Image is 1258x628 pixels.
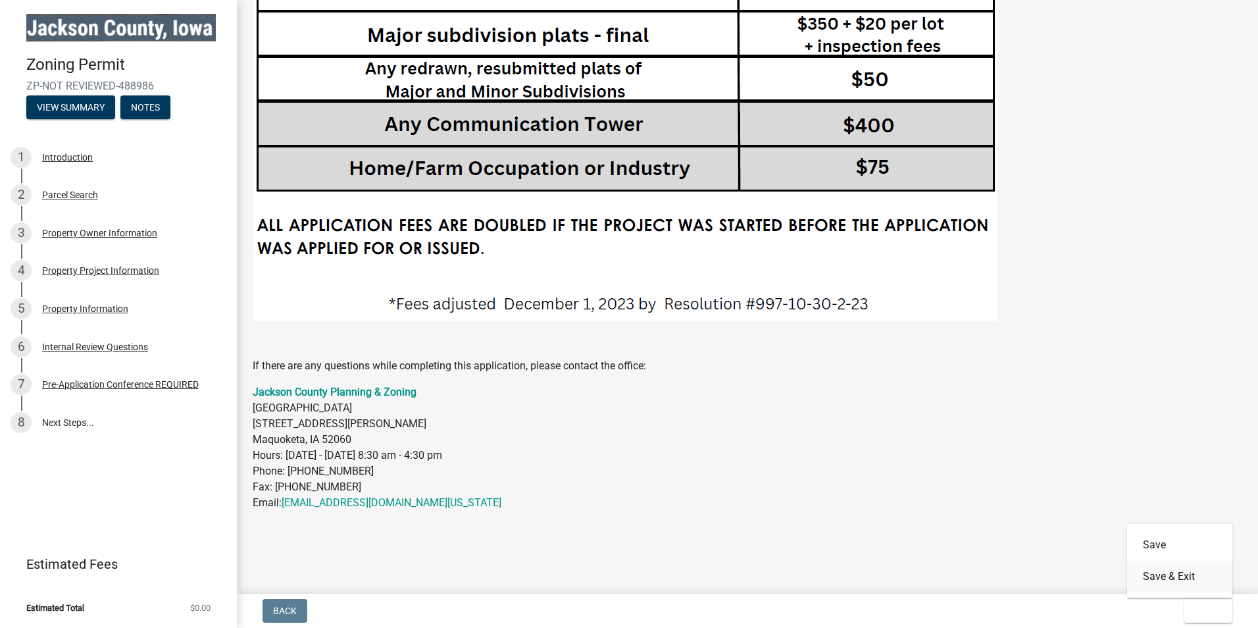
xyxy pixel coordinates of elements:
[42,190,98,199] div: Parcel Search
[11,551,216,577] a: Estimated Fees
[11,147,32,168] div: 1
[190,604,211,612] span: $0.00
[11,374,32,395] div: 7
[26,103,115,113] wm-modal-confirm: Summary
[253,358,1242,374] p: If there are any questions while completing this application, please contact the office:
[42,266,159,275] div: Property Project Information
[253,386,416,398] a: Jackson County Planning & Zoning
[282,496,501,509] a: [EMAIL_ADDRESS][DOMAIN_NAME][US_STATE]
[42,304,128,313] div: Property Information
[42,153,93,162] div: Introduction
[42,342,148,352] div: Internal Review Questions
[11,298,32,319] div: 5
[26,14,216,41] img: Jackson County, Iowa
[273,606,297,616] span: Back
[1195,606,1214,616] span: Exit
[26,55,226,74] h4: Zoning Permit
[1127,524,1232,598] div: Exit
[1127,561,1232,592] button: Save & Exit
[26,80,211,92] span: ZP-NOT REVIEWED-488986
[263,599,307,623] button: Back
[120,103,170,113] wm-modal-confirm: Notes
[42,228,157,238] div: Property Owner Information
[11,260,32,281] div: 4
[1184,599,1232,623] button: Exit
[26,95,115,119] button: View Summary
[11,184,32,205] div: 2
[42,380,199,389] div: Pre-Application Conference REQUIRED
[120,95,170,119] button: Notes
[11,222,32,244] div: 3
[1127,529,1232,561] button: Save
[26,604,84,612] span: Estimated Total
[11,412,32,433] div: 8
[253,384,1242,511] p: [GEOGRAPHIC_DATA] [STREET_ADDRESS][PERSON_NAME] Maquoketa, IA 52060 Hours: [DATE] - [DATE] 8:30 a...
[11,336,32,357] div: 6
